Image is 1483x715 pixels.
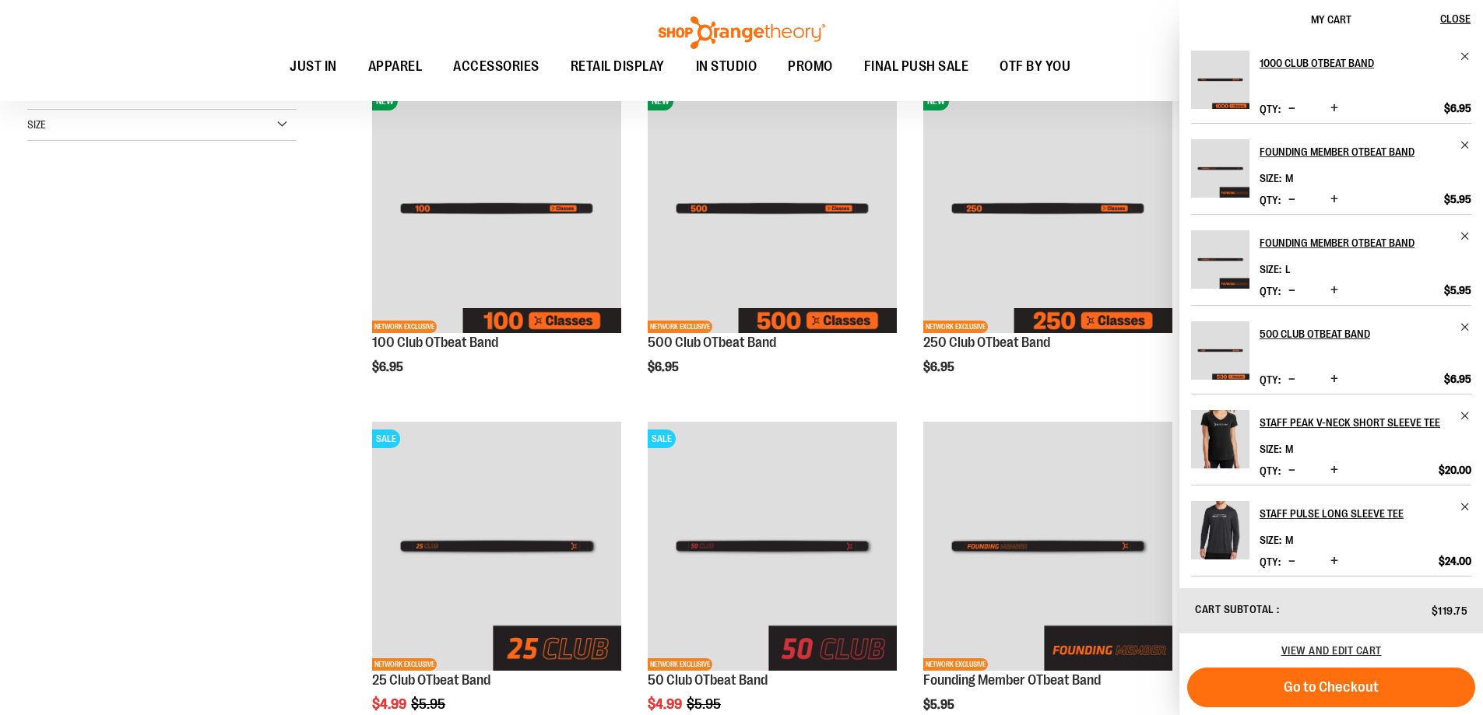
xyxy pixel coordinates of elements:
[648,429,676,448] span: SALE
[1284,678,1379,696] span: Go to Checkout
[411,696,448,712] span: $5.95
[1440,12,1471,25] span: Close
[1260,139,1471,164] a: Founding Member OTbeat Band
[1327,372,1342,387] button: Increase product quantity
[680,49,773,85] a: IN STUDIO
[984,49,1086,85] a: OTF BY YOU
[648,422,897,673] a: Main View of 2024 50 Club OTBeat BandSALENETWORK EXCLUSIVE
[772,49,849,85] a: PROMO
[1284,192,1299,208] button: Decrease product quantity
[1191,230,1249,299] a: Founding Member OTbeat Band
[923,360,957,374] span: $6.95
[290,49,337,84] span: JUST IN
[1444,101,1471,115] span: $6.95
[372,335,498,350] a: 100 Club OTbeat Band
[1260,534,1281,546] dt: Size
[1460,139,1471,151] a: Remove item
[1460,501,1471,513] a: Remove item
[1327,101,1342,117] button: Increase product quantity
[274,49,353,85] a: JUST IN
[1327,463,1342,478] button: Increase product quantity
[372,696,409,712] span: $4.99
[1260,443,1281,455] dt: Size
[648,672,768,688] a: 50 Club OTbeat Band
[849,49,985,85] a: FINAL PUSH SALE
[648,92,673,110] span: NEW
[372,360,406,374] span: $6.95
[1191,410,1249,468] img: Staff Peak V-Neck Short Sleeve Tee
[1327,554,1342,570] button: Increase product quantity
[923,422,1172,673] a: Main of Founding Member OTBeat BandNETWORK EXCLUSIVE
[1460,321,1471,333] a: Remove item
[915,76,1180,406] div: product
[1260,556,1281,568] label: Qty
[372,429,400,448] span: SALE
[372,84,621,333] img: Image of 100 Club OTbeat Band
[1260,373,1281,386] label: Qty
[1260,230,1450,255] h2: Founding Member OTbeat Band
[640,76,905,406] div: product
[1187,668,1475,707] button: Go to Checkout
[1260,230,1471,255] a: Founding Member OTbeat Band
[1281,644,1382,657] a: View and edit cart
[1327,192,1342,208] button: Increase product quantity
[1191,321,1249,380] img: 500 Club OTbeat Band
[648,335,776,350] a: 500 Club OTbeat Band
[648,658,712,671] span: NETWORK EXCLUSIVE
[1191,139,1249,198] img: Founding Member OTbeat Band
[1285,263,1291,275] span: L
[656,16,828,49] img: Shop Orangetheory
[364,76,629,406] div: product
[923,84,1172,335] a: Image of 250 Club OTbeat BandNEWNETWORK EXCLUSIVE
[923,84,1172,333] img: Image of 250 Club OTbeat Band
[1191,501,1249,570] a: Staff Pulse Long Sleeve Tee
[1439,554,1471,568] span: $24.00
[1195,603,1274,615] span: Cart Subtotal
[1284,372,1299,387] button: Decrease product quantity
[648,84,897,335] a: Image of 500 Club OTbeat BandNEWNETWORK EXCLUSIVE
[788,49,833,84] span: PROMO
[1260,285,1281,297] label: Qty
[923,92,949,110] span: NEW
[923,335,1050,350] a: 250 Club OTbeat Band
[1191,214,1471,305] li: Product
[1444,192,1471,206] span: $5.95
[1000,49,1070,84] span: OTF BY YOU
[648,696,684,712] span: $4.99
[372,672,490,688] a: 25 Club OTbeat Band
[555,49,680,85] a: RETAIL DISPLAY
[1191,321,1249,390] a: 500 Club OTbeat Band
[864,49,969,84] span: FINAL PUSH SALE
[1260,51,1450,75] h2: 1000 Club OTbeat Band
[923,422,1172,671] img: Main of Founding Member OTBeat Band
[1260,172,1281,184] dt: Size
[648,422,897,671] img: Main View of 2024 50 Club OTBeat Band
[1191,485,1471,576] li: Product
[372,422,621,671] img: Main View of 2024 25 Club OTBeat Band
[1260,410,1471,435] a: Staff Peak V-Neck Short Sleeve Tee
[1191,305,1471,394] li: Product
[1260,321,1450,346] h2: 500 Club OTbeat Band
[1191,139,1249,208] a: Founding Member OTbeat Band
[1191,501,1249,559] img: Staff Pulse Long Sleeve Tee
[1260,51,1471,75] a: 1000 Club OTbeat Band
[1191,51,1249,109] img: 1000 Club OTbeat Band
[1191,230,1249,289] img: Founding Member OTbeat Band
[1284,463,1299,478] button: Decrease product quantity
[1439,463,1471,477] span: $20.00
[372,422,621,673] a: Main View of 2024 25 Club OTBeat BandSALENETWORK EXCLUSIVE
[1260,139,1450,164] h2: Founding Member OTbeat Band
[687,696,723,712] span: $5.95
[696,49,757,84] span: IN STUDIO
[1260,321,1471,346] a: 500 Club OTbeat Band
[1285,443,1293,455] span: M
[372,321,437,333] span: NETWORK EXCLUSIVE
[353,49,438,85] a: APPAREL
[1260,263,1281,275] dt: Size
[1191,410,1249,478] a: Staff Peak V-Neck Short Sleeve Tee
[1284,283,1299,299] button: Decrease product quantity
[1444,283,1471,297] span: $5.95
[1260,501,1471,526] a: Staff Pulse Long Sleeve Tee
[923,321,988,333] span: NETWORK EXCLUSIVE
